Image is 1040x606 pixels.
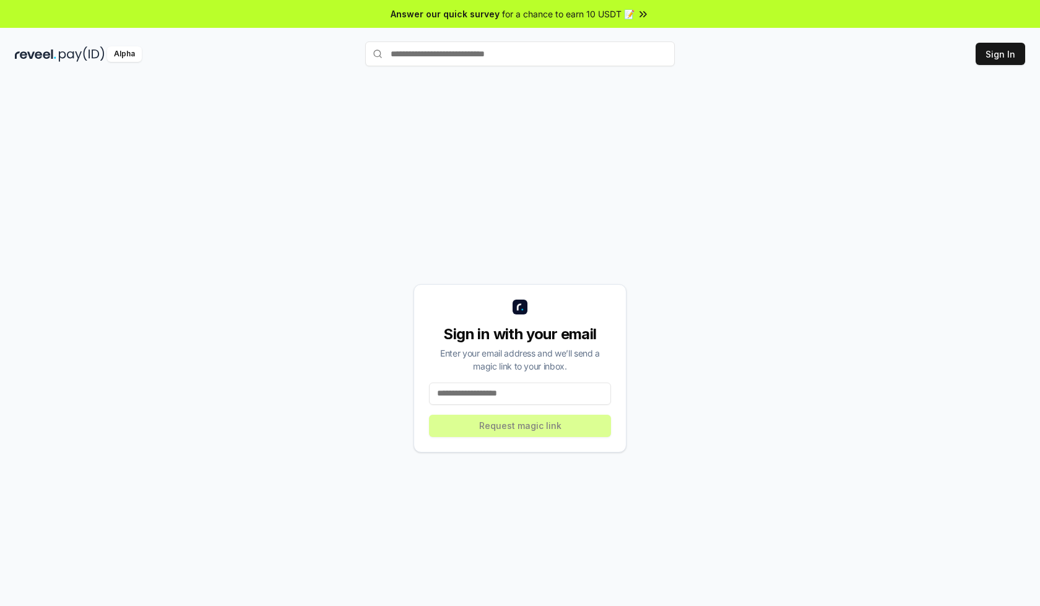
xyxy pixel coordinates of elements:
[513,300,527,314] img: logo_small
[429,347,611,373] div: Enter your email address and we’ll send a magic link to your inbox.
[15,46,56,62] img: reveel_dark
[429,324,611,344] div: Sign in with your email
[391,7,500,20] span: Answer our quick survey
[59,46,105,62] img: pay_id
[502,7,635,20] span: for a chance to earn 10 USDT 📝
[976,43,1025,65] button: Sign In
[107,46,142,62] div: Alpha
